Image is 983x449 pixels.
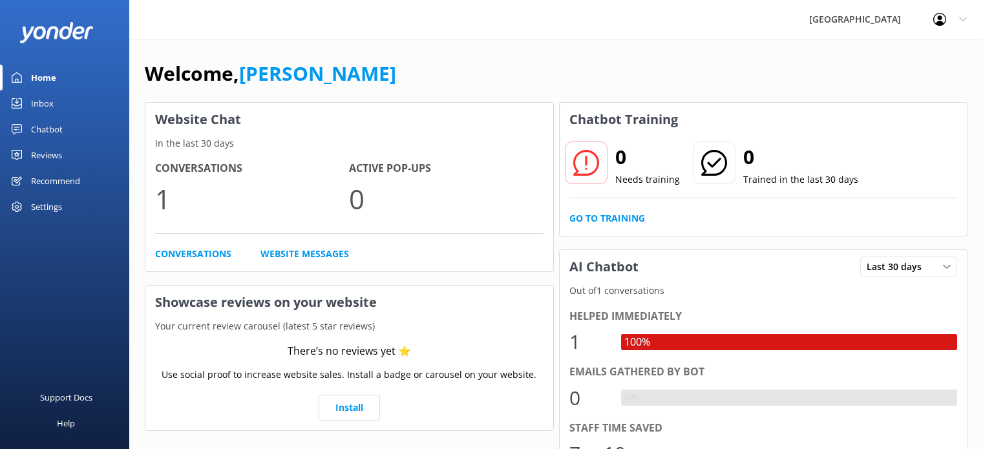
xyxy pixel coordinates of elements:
[57,410,75,436] div: Help
[615,141,680,172] h2: 0
[569,308,958,325] div: Helped immediately
[162,368,536,382] p: Use social proof to increase website sales. Install a badge or carousel on your website.
[31,194,62,220] div: Settings
[31,116,63,142] div: Chatbot
[155,160,349,177] h4: Conversations
[40,384,92,410] div: Support Docs
[560,103,688,136] h3: Chatbot Training
[867,260,929,274] span: Last 30 days
[19,22,94,43] img: yonder-white-logo.png
[349,177,543,220] p: 0
[31,168,80,194] div: Recommend
[145,319,553,333] p: Your current review carousel (latest 5 star reviews)
[743,172,858,187] p: Trained in the last 30 days
[560,250,648,284] h3: AI Chatbot
[615,172,680,187] p: Needs training
[31,65,56,90] div: Home
[319,395,380,421] a: Install
[560,284,967,298] p: Out of 1 conversations
[145,58,396,89] h1: Welcome,
[569,326,608,357] div: 1
[155,247,231,261] a: Conversations
[569,364,958,381] div: Emails gathered by bot
[239,60,396,87] a: [PERSON_NAME]
[621,334,653,351] div: 100%
[349,160,543,177] h4: Active Pop-ups
[569,382,608,413] div: 0
[288,343,411,360] div: There’s no reviews yet ⭐
[145,136,553,151] p: In the last 30 days
[743,141,858,172] h2: 0
[569,211,645,225] a: Go to Training
[260,247,349,261] a: Website Messages
[621,390,642,406] div: 0%
[31,90,54,116] div: Inbox
[155,177,349,220] p: 1
[145,103,553,136] h3: Website Chat
[145,286,553,319] h3: Showcase reviews on your website
[31,142,62,168] div: Reviews
[569,420,958,437] div: Staff time saved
